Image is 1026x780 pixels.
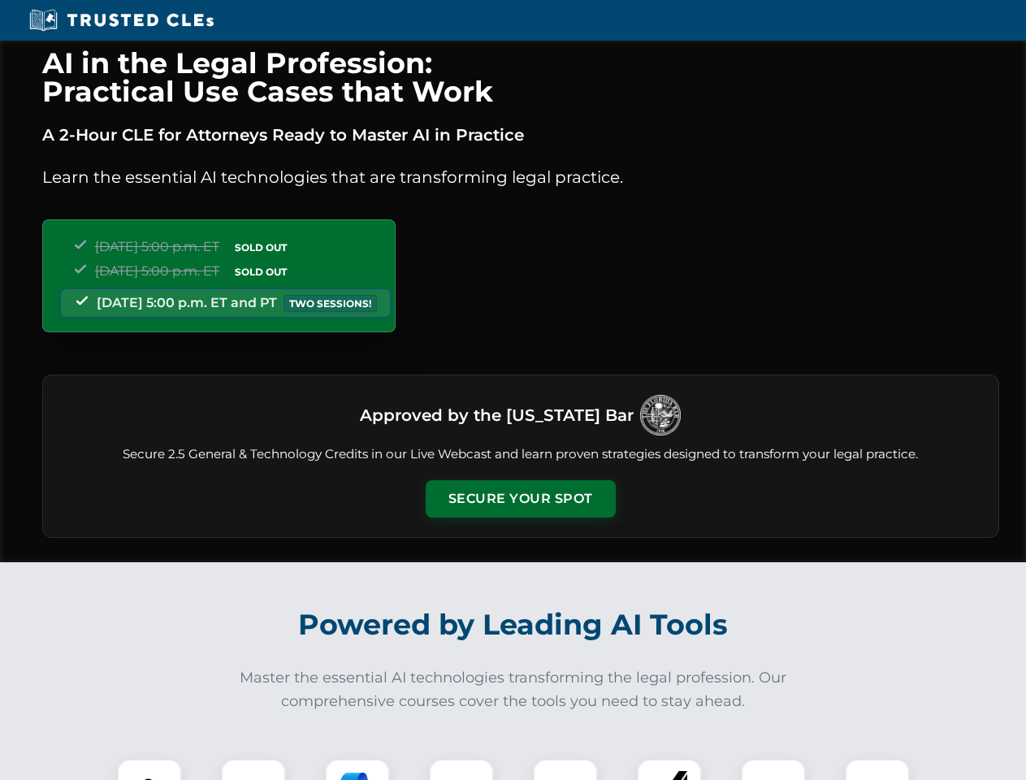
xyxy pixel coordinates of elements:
h2: Powered by Leading AI Tools [63,596,963,653]
span: SOLD OUT [229,263,292,280]
img: Trusted CLEs [24,8,219,32]
span: [DATE] 5:00 p.m. ET [95,239,219,254]
img: Logo [640,395,681,435]
h3: Approved by the [US_STATE] Bar [360,401,634,430]
span: SOLD OUT [229,239,292,256]
p: Master the essential AI technologies transforming the legal profession. Our comprehensive courses... [229,666,798,713]
h1: AI in the Legal Profession: Practical Use Cases that Work [42,49,999,106]
p: Secure 2.5 General & Technology Credits in our Live Webcast and learn proven strategies designed ... [63,445,979,464]
span: [DATE] 5:00 p.m. ET [95,263,219,279]
p: A 2-Hour CLE for Attorneys Ready to Master AI in Practice [42,122,999,148]
p: Learn the essential AI technologies that are transforming legal practice. [42,164,999,190]
button: Secure Your Spot [426,480,616,518]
